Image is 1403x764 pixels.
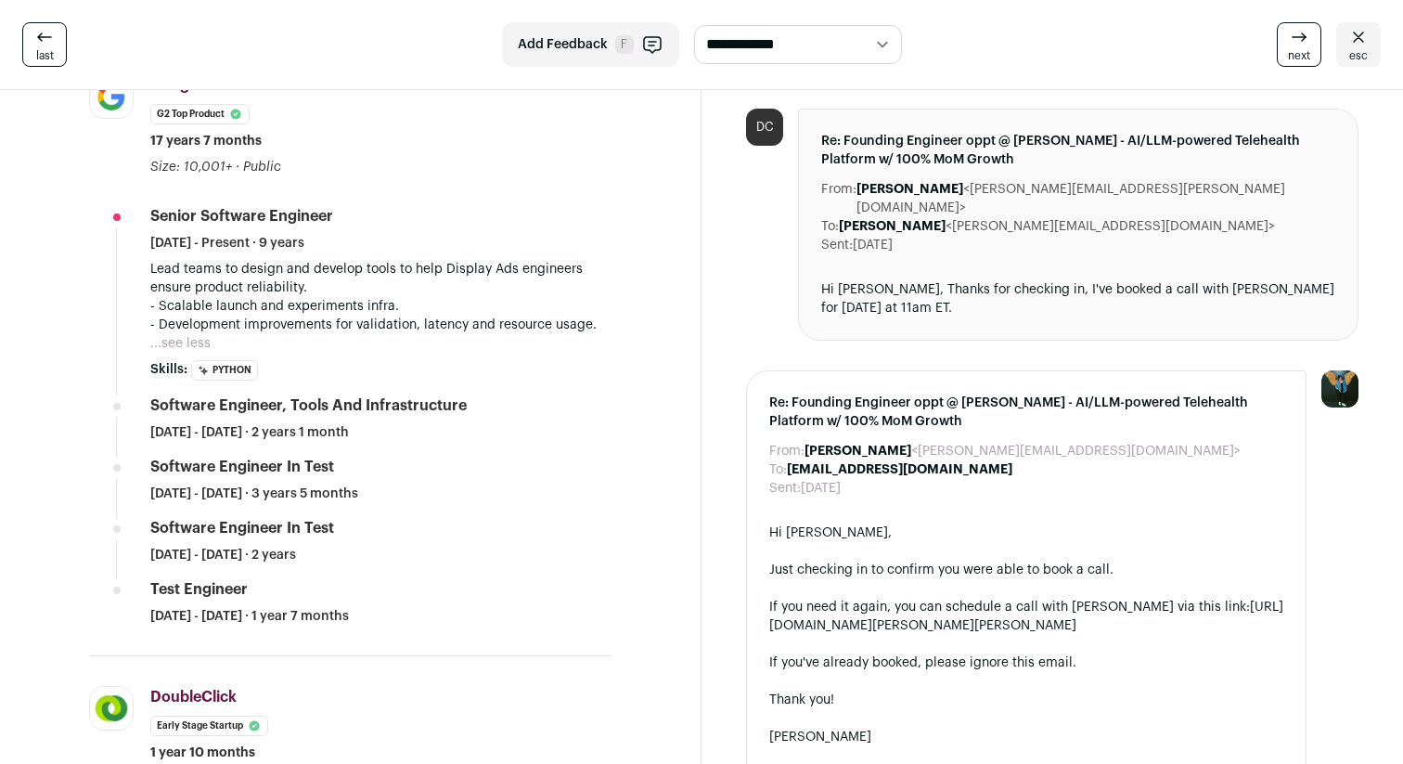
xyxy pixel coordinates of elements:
[150,395,467,416] div: Software Engineer, Tools and Infrastructure
[36,48,54,63] span: last
[769,691,1283,709] div: Thank you!
[518,35,608,54] span: Add Feedback
[1288,48,1310,63] span: next
[769,728,1283,746] div: [PERSON_NAME]
[150,716,268,736] li: Early Stage Startup
[769,442,804,460] dt: From:
[90,687,133,730] img: 3364f705f2f7014db81735f0aae92d11d1429c8a46b4e9938d770b45ecb5f433.jpg
[150,104,250,124] li: G2 Top Product
[150,423,349,442] span: [DATE] - [DATE] · 2 years 1 month
[821,236,853,254] dt: Sent:
[769,654,1283,672] div: If you've already booked, please ignore this email.
[856,180,1335,217] dd: <[PERSON_NAME][EMAIL_ADDRESS][PERSON_NAME][DOMAIN_NAME]>
[150,161,232,174] span: Size: 10,001+
[839,217,1275,236] dd: <[PERSON_NAME][EMAIL_ADDRESS][DOMAIN_NAME]>
[150,690,237,705] span: DoubleClick
[1349,48,1368,63] span: esc
[150,546,296,564] span: [DATE] - [DATE] · 2 years
[150,744,255,762] span: 1 year 10 months
[769,460,787,479] dt: To:
[243,161,281,174] span: Public
[150,579,248,600] div: Test Engineer
[150,485,358,503] span: [DATE] - [DATE] · 3 years 5 months
[769,598,1283,635] div: If you need it again, you can schedule a call with [PERSON_NAME] via this link:
[769,561,1283,579] div: Just checking in to confirm you were able to book a call.
[821,217,839,236] dt: To:
[236,158,239,176] span: ·
[150,234,304,253] span: [DATE] - Present · 9 years
[150,334,211,353] button: ...see less
[801,479,841,498] dd: [DATE]
[821,280,1335,317] div: Hi [PERSON_NAME], Thanks for checking in, I've booked a call with [PERSON_NAME] for [DATE] at 11a...
[1277,22,1321,67] a: next
[839,220,946,233] b: [PERSON_NAME]
[856,183,963,196] b: [PERSON_NAME]
[150,316,611,334] p: - Development improvements for validation, latency and resource usage.
[615,35,634,54] span: F
[769,524,1283,542] div: Hi [PERSON_NAME],
[150,297,611,316] p: - Scalable launch and experiments infra.
[150,206,333,227] div: Senior Software Engineer
[804,445,911,458] b: [PERSON_NAME]
[150,260,611,297] p: Lead teams to design and develop tools to help Display Ads engineers ensure product reliability.
[769,394,1283,431] span: Re: Founding Engineer oppt @ [PERSON_NAME] - AI/LLM-powered Telehealth Platform w/ 100% MoM Growth
[22,22,67,67] a: last
[804,442,1241,460] dd: <[PERSON_NAME][EMAIL_ADDRESS][DOMAIN_NAME]>
[150,518,334,538] div: Software Engineer In Test
[1321,370,1358,408] img: 12031951-medium_jpg
[150,132,262,150] span: 17 years 7 months
[1336,22,1381,67] a: esc
[191,360,258,381] li: Python
[821,132,1335,169] span: Re: Founding Engineer oppt @ [PERSON_NAME] - AI/LLM-powered Telehealth Platform w/ 100% MoM Growth
[787,463,1012,476] b: [EMAIL_ADDRESS][DOMAIN_NAME]
[502,22,679,67] button: Add Feedback F
[746,109,783,146] div: DC
[821,180,856,217] dt: From:
[150,607,349,626] span: [DATE] - [DATE] · 1 year 7 months
[90,75,133,118] img: 8d2c6156afa7017e60e680d3937f8205e5697781b6c771928cb24e9df88505de.jpg
[150,457,334,477] div: Software Engineer In Test
[853,236,893,254] dd: [DATE]
[769,479,801,498] dt: Sent:
[150,360,187,379] span: Skills:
